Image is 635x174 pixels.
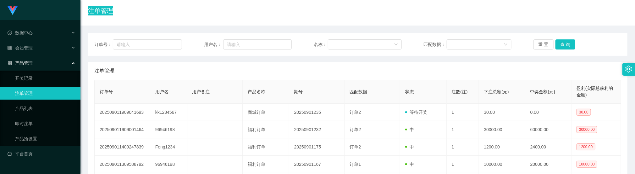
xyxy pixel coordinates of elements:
[8,148,75,160] a: 图标: dashboard平台首页
[150,138,187,156] td: Feng1234
[95,138,150,156] td: 202509011409247839
[479,156,525,173] td: 10000.00
[8,45,33,50] span: 会员管理
[15,72,75,84] a: 开奖记录
[484,89,509,94] span: 下注总额(元)
[15,87,75,100] a: 注单管理
[8,30,33,35] span: 数据中心
[447,156,479,173] td: 1
[113,39,182,49] input: 请输入
[314,41,328,48] span: 名称：
[243,138,289,156] td: 福利订单
[350,127,361,132] span: 订单2
[8,46,12,50] i: 图标: table
[223,39,292,49] input: 请输入
[625,66,632,72] i: 图标: setting
[192,89,210,94] span: 用户备注
[8,6,18,15] img: logo.9652507e.png
[8,61,33,66] span: 产品管理
[150,104,187,121] td: kk1234567
[243,121,289,138] td: 福利订单
[525,156,571,173] td: 20000.00
[243,156,289,173] td: 福利订单
[350,162,361,167] span: 订单1
[479,104,525,121] td: 30.00
[479,121,525,138] td: 30000.00
[8,31,12,35] i: 图标: check-circle-o
[289,156,345,173] td: 20250901167
[95,156,150,173] td: 202509011309588792
[423,41,447,48] span: 匹配数据：
[479,138,525,156] td: 1200.00
[577,109,591,116] span: 30.00
[405,110,427,115] span: 等待开奖
[289,104,345,121] td: 20250901235
[248,89,265,94] span: 产品名称
[15,132,75,145] a: 产品预设置
[447,104,479,121] td: 1
[350,144,361,149] span: 订单2
[405,89,414,94] span: 状态
[525,121,571,138] td: 60000.00
[447,138,479,156] td: 1
[577,86,613,97] span: 盈利(实际总获利的金额)
[577,143,595,150] span: 1200.00
[525,104,571,121] td: 0.00
[405,127,414,132] span: 中
[88,6,113,15] h1: 注单管理
[577,126,597,133] span: 30000.00
[204,41,223,48] span: 用户名：
[350,110,361,115] span: 订单2
[350,89,367,94] span: 匹配数据
[394,43,398,47] i: 图标: down
[530,89,555,94] span: 中奖金额(元)
[94,67,114,75] span: 注单管理
[243,104,289,121] td: 商城订单
[452,89,468,94] span: 注数(注)
[94,41,113,48] span: 订单号：
[8,61,12,65] i: 图标: appstore-o
[150,121,187,138] td: 96946198
[294,89,303,94] span: 期号
[155,89,168,94] span: 用户名
[150,156,187,173] td: 96946198
[504,43,508,47] i: 图标: down
[100,89,113,94] span: 订单号
[405,144,414,149] span: 中
[15,117,75,130] a: 即时注单
[555,39,576,49] button: 查 询
[447,121,479,138] td: 1
[525,138,571,156] td: 2400.00
[15,102,75,115] a: 产品列表
[533,39,554,49] button: 重 置
[95,104,150,121] td: 202509011909041693
[289,121,345,138] td: 20250901232
[577,161,597,168] span: 10000.00
[95,121,150,138] td: 202509011909001464
[405,162,414,167] span: 中
[289,138,345,156] td: 20250901175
